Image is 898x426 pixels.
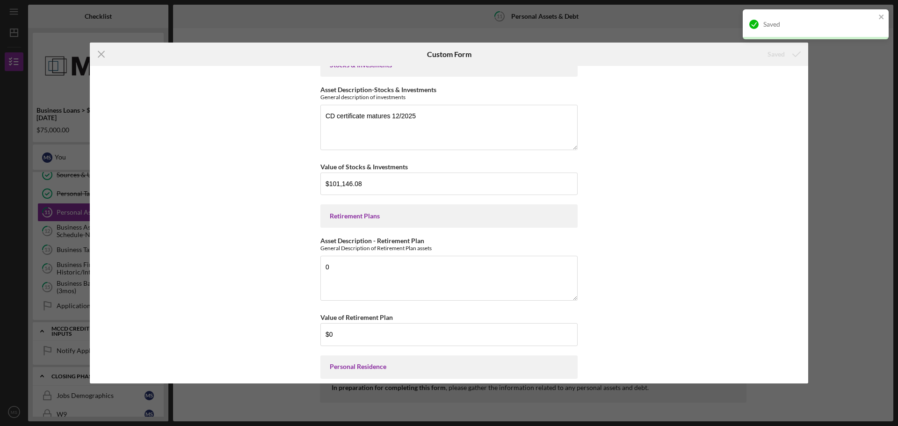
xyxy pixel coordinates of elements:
[320,86,436,94] label: Asset Description-Stocks & Investments
[758,45,808,64] button: Saved
[427,50,471,58] h6: Custom Form
[330,363,568,370] div: Personal Residence
[768,45,785,64] div: Saved
[320,237,424,245] label: Asset Description - Retirement Plan
[320,94,578,101] div: General description of investments
[878,13,885,22] button: close
[320,245,578,252] div: General Description of Retirement Plan assets
[320,256,578,301] textarea: 0
[320,313,393,321] label: Value of Retirement Plan
[763,21,876,28] div: Saved
[320,105,578,150] textarea: CD certificate matures 12/2025
[320,163,408,171] label: Value of Stocks & Investments
[330,212,568,220] div: Retirement Plans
